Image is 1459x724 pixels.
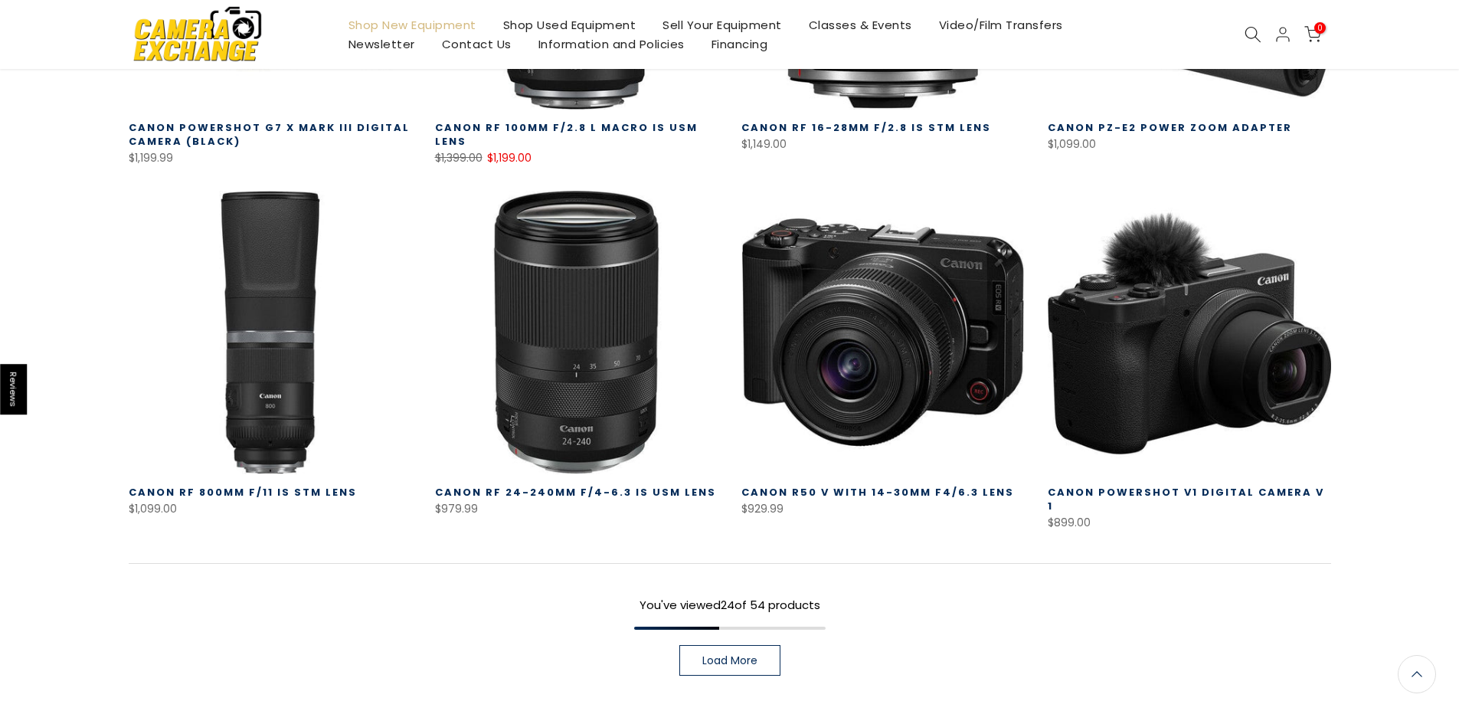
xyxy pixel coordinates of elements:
[1048,135,1331,154] div: $1,099.00
[702,655,757,666] span: Load More
[649,15,796,34] a: Sell Your Equipment
[741,120,991,135] a: Canon RF 16-28mm f/2.8 IS STM Lens
[679,645,780,676] a: Load More
[640,597,820,613] span: You've viewed of 54 products
[721,597,734,613] span: 24
[741,485,1014,500] a: Canon R50 V with 14-30mm f4/6.3 Lens
[487,149,532,168] ins: $1,199.00
[925,15,1076,34] a: Video/Film Transfers
[698,34,781,54] a: Financing
[435,150,483,165] del: $1,399.00
[1304,26,1321,43] a: 0
[1048,513,1331,532] div: $899.00
[525,34,698,54] a: Information and Policies
[129,500,412,519] div: $1,099.00
[129,120,410,149] a: Canon PowerShot G7 X Mark III Digital Camera (Black)
[129,149,412,168] div: $1,199.99
[1048,120,1292,135] a: Canon PZ-E2 Power Zoom Adapter
[435,485,716,500] a: Canon RF 24-240mm f/4-6.3 IS USM Lens
[741,500,1025,519] div: $929.99
[129,485,357,500] a: Canon RF 800mm f/11 IS STM Lens
[435,120,698,149] a: Canon RF 100mm f/2.8 L Macro IS USM Lens
[741,135,1025,154] div: $1,149.00
[335,34,428,54] a: Newsletter
[435,500,718,519] div: $979.99
[489,15,649,34] a: Shop Used Equipment
[795,15,925,34] a: Classes & Events
[335,15,489,34] a: Shop New Equipment
[1314,22,1326,34] span: 0
[1398,655,1436,693] a: Back to the top
[428,34,525,54] a: Contact Us
[1048,485,1324,513] a: Canon PowerShot V1 Digital Camera V 1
